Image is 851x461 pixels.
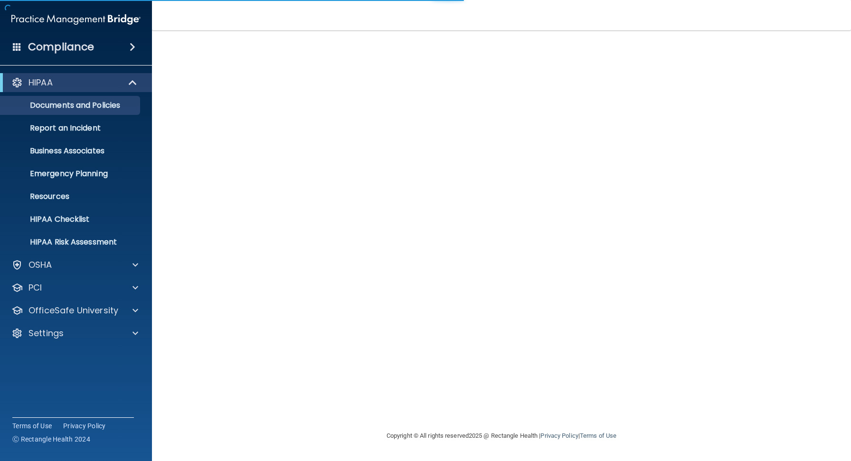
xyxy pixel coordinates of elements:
[12,434,90,444] span: Ⓒ Rectangle Health 2024
[11,10,141,29] img: PMB logo
[6,101,136,110] p: Documents and Policies
[540,432,578,439] a: Privacy Policy
[580,432,616,439] a: Terms of Use
[11,305,138,316] a: OfficeSafe University
[11,328,138,339] a: Settings
[11,77,138,88] a: HIPAA
[6,192,136,201] p: Resources
[28,282,42,293] p: PCI
[11,259,138,271] a: OSHA
[28,259,52,271] p: OSHA
[6,146,136,156] p: Business Associates
[63,421,106,431] a: Privacy Policy
[12,421,52,431] a: Terms of Use
[328,421,675,451] div: Copyright © All rights reserved 2025 @ Rectangle Health | |
[6,215,136,224] p: HIPAA Checklist
[11,282,138,293] a: PCI
[28,305,118,316] p: OfficeSafe University
[6,169,136,179] p: Emergency Planning
[6,237,136,247] p: HIPAA Risk Assessment
[28,328,64,339] p: Settings
[6,123,136,133] p: Report an Incident
[28,77,53,88] p: HIPAA
[28,40,94,54] h4: Compliance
